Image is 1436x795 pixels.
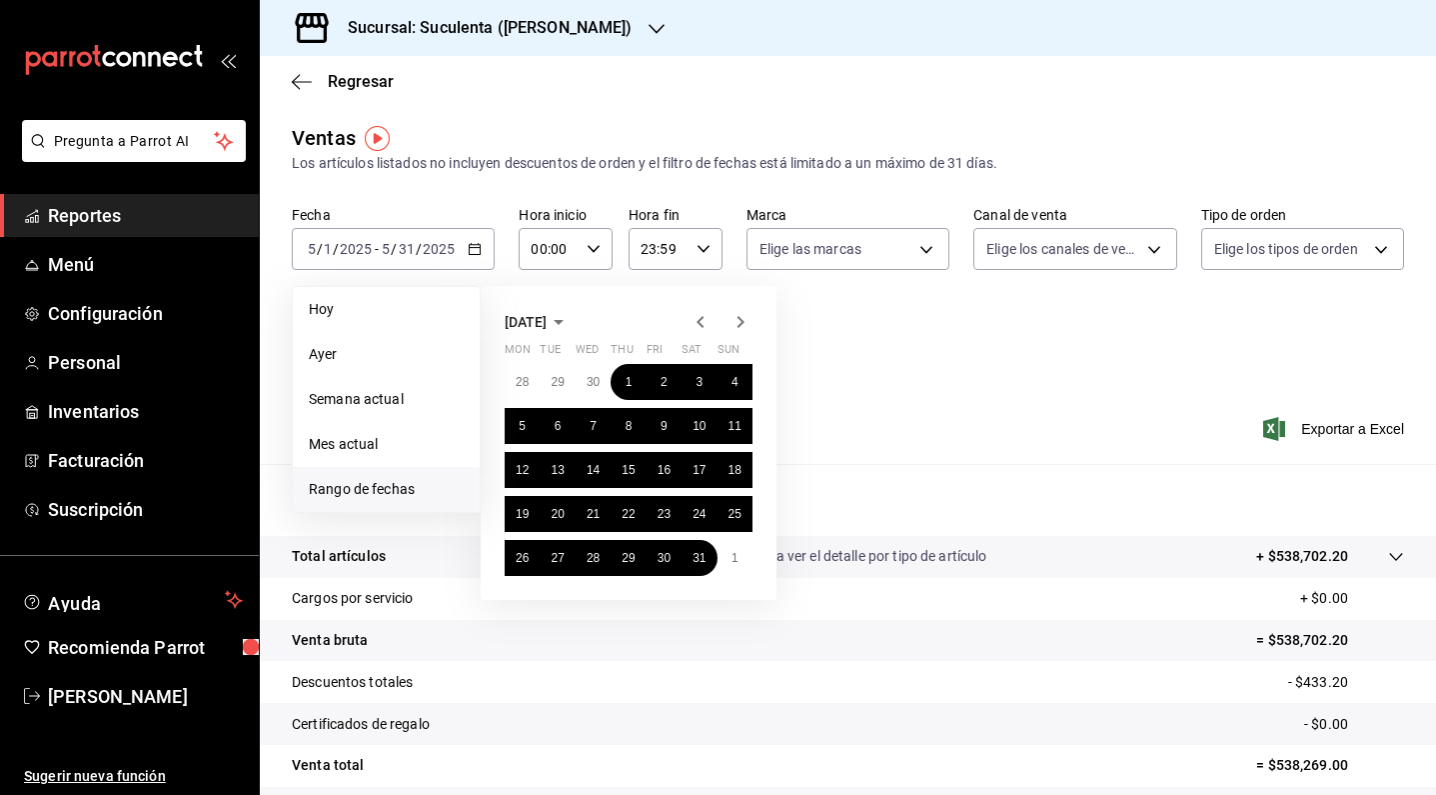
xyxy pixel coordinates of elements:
abbr: May 16, 2025 [658,463,671,477]
button: May 24, 2025 [682,496,717,532]
abbr: June 1, 2025 [731,551,738,565]
button: May 25, 2025 [718,496,752,532]
abbr: May 2, 2025 [661,375,668,389]
abbr: May 13, 2025 [551,463,564,477]
abbr: May 27, 2025 [551,551,564,565]
abbr: May 17, 2025 [693,463,706,477]
abbr: May 1, 2025 [626,375,633,389]
label: Marca [746,208,949,222]
abbr: May 9, 2025 [661,419,668,433]
abbr: May 11, 2025 [728,419,741,433]
button: May 22, 2025 [611,496,646,532]
span: / [317,241,323,257]
button: April 28, 2025 [505,364,540,400]
span: Sugerir nueva función [24,766,243,787]
abbr: May 29, 2025 [622,551,635,565]
button: Pregunta a Parrot AI [22,120,246,162]
button: May 23, 2025 [647,496,682,532]
button: June 1, 2025 [718,540,752,576]
p: Venta total [292,755,364,776]
span: Menú [48,251,243,278]
abbr: May 18, 2025 [728,463,741,477]
button: May 4, 2025 [718,364,752,400]
p: Cargos por servicio [292,588,414,609]
span: Configuración [48,300,243,327]
span: / [391,241,397,257]
abbr: May 3, 2025 [696,375,703,389]
span: Mes actual [309,434,464,455]
label: Hora fin [629,208,722,222]
span: Ayuda [48,588,217,612]
span: Recomienda Parrot [48,634,243,661]
button: May 8, 2025 [611,408,646,444]
button: May 28, 2025 [576,540,611,576]
abbr: May 6, 2025 [555,419,562,433]
abbr: May 10, 2025 [693,419,706,433]
span: Elige los tipos de orden [1214,239,1358,259]
span: / [333,241,339,257]
button: May 9, 2025 [647,408,682,444]
abbr: May 15, 2025 [622,463,635,477]
p: Resumen [292,488,1404,512]
button: May 26, 2025 [505,540,540,576]
button: May 21, 2025 [576,496,611,532]
abbr: April 28, 2025 [516,375,529,389]
div: Ventas [292,123,356,153]
abbr: May 24, 2025 [693,507,706,521]
abbr: May 4, 2025 [731,375,738,389]
span: / [416,241,422,257]
button: May 30, 2025 [647,540,682,576]
button: May 14, 2025 [576,452,611,488]
abbr: Friday [647,343,663,364]
abbr: May 25, 2025 [728,507,741,521]
div: Los artículos listados no incluyen descuentos de orden y el filtro de fechas está limitado a un m... [292,153,1404,174]
p: + $538,702.20 [1256,546,1348,567]
span: Reportes [48,202,243,229]
abbr: Wednesday [576,343,599,364]
button: open_drawer_menu [220,52,236,68]
img: Tooltip marker [365,126,390,151]
abbr: May 26, 2025 [516,551,529,565]
span: Regresar [328,72,394,91]
button: May 13, 2025 [540,452,575,488]
span: Ayer [309,344,464,365]
p: - $433.20 [1288,672,1404,693]
abbr: Monday [505,343,531,364]
button: May 5, 2025 [505,408,540,444]
p: Certificados de regalo [292,714,430,735]
abbr: May 8, 2025 [626,419,633,433]
span: Hoy [309,299,464,320]
h3: Sucursal: Suculenta ([PERSON_NAME]) [332,16,633,40]
input: -- [398,241,416,257]
button: May 27, 2025 [540,540,575,576]
span: Inventarios [48,398,243,425]
button: May 18, 2025 [718,452,752,488]
button: [DATE] [505,310,571,334]
abbr: May 23, 2025 [658,507,671,521]
abbr: Sunday [718,343,739,364]
abbr: April 30, 2025 [587,375,600,389]
p: - $0.00 [1304,714,1404,735]
button: May 20, 2025 [540,496,575,532]
span: Elige las marcas [759,239,861,259]
abbr: Tuesday [540,343,560,364]
button: May 12, 2025 [505,452,540,488]
span: [PERSON_NAME] [48,683,243,710]
p: = $538,702.20 [1256,630,1404,651]
abbr: Saturday [682,343,702,364]
label: Fecha [292,208,495,222]
span: Exportar a Excel [1267,417,1404,441]
p: = $538,269.00 [1256,755,1404,776]
button: May 3, 2025 [682,364,717,400]
abbr: May 28, 2025 [587,551,600,565]
span: - [375,241,379,257]
button: Regresar [292,72,394,91]
span: Rango de fechas [309,479,464,500]
span: Semana actual [309,389,464,410]
abbr: May 14, 2025 [587,463,600,477]
label: Canal de venta [973,208,1176,222]
button: May 1, 2025 [611,364,646,400]
p: Venta bruta [292,630,368,651]
button: May 7, 2025 [576,408,611,444]
button: May 2, 2025 [647,364,682,400]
